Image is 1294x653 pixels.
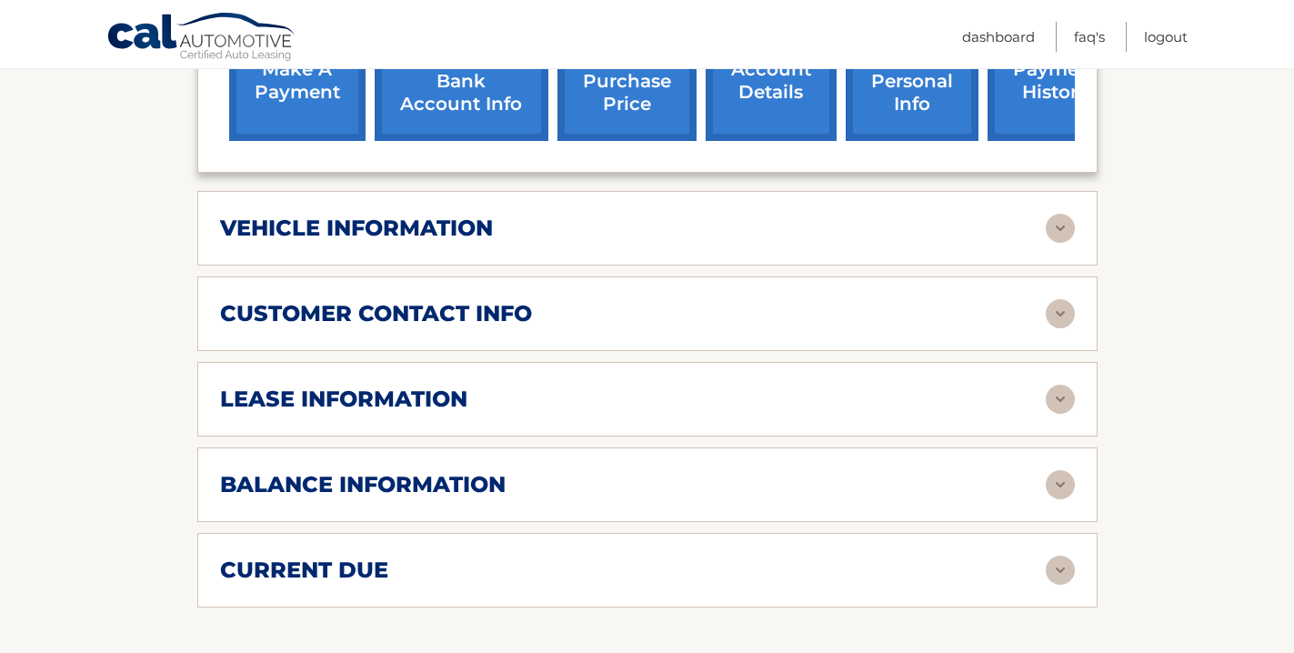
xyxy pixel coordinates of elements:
a: update personal info [846,22,978,141]
img: accordion-rest.svg [1046,556,1075,585]
a: Dashboard [962,22,1035,52]
h2: balance information [220,471,506,498]
h2: lease information [220,386,467,413]
a: account details [706,22,837,141]
a: payment history [988,22,1124,141]
img: accordion-rest.svg [1046,385,1075,414]
a: Logout [1144,22,1188,52]
a: make a payment [229,22,366,141]
h2: vehicle information [220,215,493,242]
h2: customer contact info [220,300,532,327]
img: accordion-rest.svg [1046,299,1075,328]
a: Cal Automotive [106,12,297,65]
a: Add/Remove bank account info [375,22,548,141]
h2: current due [220,557,388,584]
a: request purchase price [557,22,697,141]
img: accordion-rest.svg [1046,470,1075,499]
img: accordion-rest.svg [1046,214,1075,243]
a: FAQ's [1074,22,1105,52]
